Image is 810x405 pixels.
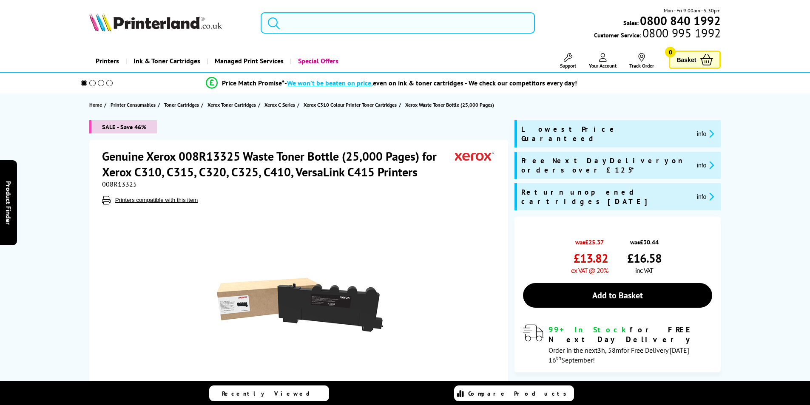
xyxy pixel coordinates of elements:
span: Free Next Day Delivery on orders over £125* [521,156,690,175]
a: Printerland Logo [89,13,250,33]
a: Add to Basket [523,283,712,308]
span: Xerox Toner Cartridges [207,100,256,109]
span: Order in the next for Free Delivery [DATE] 16 September! [549,346,689,364]
span: 008R13325 [102,180,137,188]
a: Basket 0 [669,51,721,69]
button: promo-description [694,192,717,201]
span: Recently Viewed [222,390,318,397]
span: Basket [676,54,696,65]
strike: £30.44 [640,238,659,246]
span: Support [560,62,576,69]
a: Xerox Waste Toner Bottle (25,000 Pages) [405,100,496,109]
a: Recently Viewed [209,385,329,401]
span: Customer Service: [594,29,721,39]
div: modal_delivery [523,325,712,364]
a: Compare Products [454,385,574,401]
span: £16.58 [627,250,662,266]
a: Track Order [629,53,654,69]
a: Home [89,100,104,109]
img: Xerox 008R13325 Waste Toner Bottle (25,000 Pages) [216,221,383,388]
span: 3h, 58m [597,346,621,354]
a: Xerox Toner Cartridges [207,100,258,109]
b: 0800 840 1992 [640,13,721,28]
a: Printer Consumables [111,100,158,109]
div: for FREE Next Day Delivery [549,325,712,344]
a: 0800 840 1992 [639,17,721,25]
li: modal_Promise [69,76,714,91]
span: Product Finder [4,181,13,224]
span: Sales: [623,19,639,27]
span: SALE - Save 46% [89,120,157,133]
span: was [571,234,608,246]
div: - even on ink & toner cartridges - We check our competitors every day! [284,79,577,87]
button: Printers compatible with this item [113,196,201,204]
a: Your Account [589,53,617,69]
span: Lowest Price Guaranteed [521,125,690,143]
a: Printers [89,50,125,72]
button: promo-description [694,129,717,139]
span: Mon - Fri 9:00am - 5:30pm [664,6,721,14]
img: Xerox [455,148,494,164]
span: Price Match Promise* [222,79,284,87]
span: Xerox C Series [264,100,295,109]
button: promo-description [694,160,717,170]
span: was [627,234,662,246]
h1: Genuine Xerox 008R13325 Waste Toner Bottle (25,000 Pages) for Xerox C310, C315, C320, C325, C410,... [102,148,455,180]
a: Managed Print Services [207,50,290,72]
span: 0800 995 1992 [641,29,721,37]
span: £13.82 [574,250,608,266]
span: Your Account [589,62,617,69]
a: Support [560,53,576,69]
a: Special Offers [290,50,345,72]
strike: £25.37 [585,238,604,246]
span: Xerox C310 Colour Printer Toner Cartridges [304,100,397,109]
span: We won’t be beaten on price, [287,79,373,87]
img: Printerland Logo [89,13,222,31]
span: Xerox Waste Toner Bottle (25,000 Pages) [405,100,494,109]
span: Printer Consumables [111,100,156,109]
a: Toner Cartridges [164,100,201,109]
sup: th [556,354,561,362]
span: Ink & Toner Cartridges [134,50,200,72]
a: Xerox C Series [264,100,297,109]
a: Ink & Toner Cartridges [125,50,207,72]
span: Return unopened cartridges [DATE] [521,187,690,206]
span: Compare Products [468,390,571,397]
span: Toner Cartridges [164,100,199,109]
a: Xerox C310 Colour Printer Toner Cartridges [304,100,399,109]
span: inc VAT [635,266,653,275]
span: 99+ In Stock [549,325,630,334]
span: Home [89,100,102,109]
span: ex VAT @ 20% [571,266,608,275]
span: 0 [665,47,676,57]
